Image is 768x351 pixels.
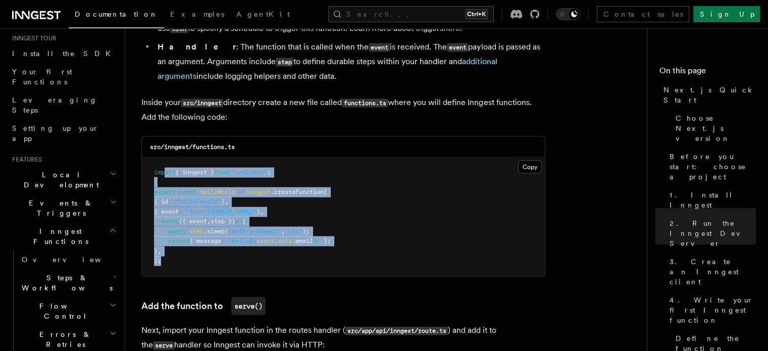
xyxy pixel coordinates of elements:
[179,218,207,225] span: ({ event
[324,188,327,195] span: (
[221,237,225,244] span: :
[665,291,756,329] a: 4. Write your first Inngest function
[207,218,211,225] span: ,
[465,9,488,19] kbd: Ctrl+K
[141,95,545,124] p: Inside your directory create a new file called where you will define Inngest functions. Add the f...
[75,10,158,18] span: Documentation
[158,57,497,81] a: additional arguments
[8,194,119,222] button: Events & Triggers
[267,169,271,176] span: ;
[239,188,242,195] span: =
[313,237,317,244] span: }
[12,68,72,86] span: Your first Functions
[8,91,119,119] a: Leveraging Steps
[154,208,179,215] span: { event
[292,237,313,244] span: .email
[18,297,119,325] button: Flow Control
[246,188,271,195] span: inngest
[211,218,235,225] span: step })
[22,256,126,264] span: Overview
[168,198,172,205] span: :
[278,237,292,244] span: data
[18,301,110,321] span: Flow Control
[168,237,189,244] span: return
[175,169,214,176] span: { inngest }
[12,96,97,114] span: Leveraging Steps
[150,143,235,151] code: src/inngest/functions.ts
[158,42,236,52] strong: Handler
[302,228,310,235] span: );
[665,214,756,253] a: 2. Run the Inngest Dev Server
[271,188,324,195] span: .createFunction
[665,253,756,291] a: 3. Create an Inngest client
[12,124,99,142] span: Setting up your app
[203,228,225,235] span: .sleep
[18,273,113,293] span: Steps & Workflows
[154,188,175,195] span: export
[225,228,228,235] span: (
[155,40,545,83] li: : The function that is called when the is received. The payload is passed as an argument. Argumen...
[200,188,235,195] span: helloWorld
[260,208,264,215] span: ,
[189,237,221,244] span: { message
[154,169,175,176] span: import
[665,186,756,214] a: 1. Install Inngest
[663,85,756,105] span: Next.js Quick Start
[518,161,542,174] button: Copy
[236,10,290,18] span: AgentKit
[281,228,285,235] span: ,
[8,34,57,42] span: Inngest tour
[175,198,221,205] span: "hello-world"
[141,297,266,315] a: Add the function toserve()
[225,198,228,205] span: ,
[8,63,119,91] a: Your first Functions
[345,327,448,335] code: src/app/api/inngest/route.ts
[670,152,756,182] span: Before you start: choose a project
[235,218,242,225] span: =>
[672,109,756,147] a: Choose Next.js version
[324,237,331,244] span: };
[242,218,246,225] span: {
[670,190,756,210] span: 1. Install Inngest
[8,166,119,194] button: Local Development
[317,237,324,244] span: !`
[556,8,580,20] button: Toggle dark mode
[665,147,756,186] a: Before you start: choose a project
[18,269,119,297] button: Steps & Workflows
[8,222,119,250] button: Inngest Functions
[18,250,119,269] a: Overview
[189,228,203,235] span: step
[153,341,174,350] code: serve
[447,43,468,52] code: event
[170,10,224,18] span: Examples
[158,247,161,255] span: ,
[249,237,257,244] span: ${
[154,198,168,205] span: { id
[288,228,302,235] span: "1s"
[670,257,756,287] span: 3. Create an Inngest client
[170,25,188,33] code: cron
[8,44,119,63] a: Install the SDK
[676,113,756,143] span: Choose Next.js version
[179,188,196,195] span: const
[221,198,225,205] span: }
[161,218,179,225] span: async
[693,6,760,22] a: Sign Up
[154,247,158,255] span: }
[670,295,756,325] span: 4. Write your first Inngest function
[230,3,296,27] a: AgentKit
[670,218,756,248] span: 2. Run the Inngest Dev Server
[18,329,110,349] span: Errors & Retries
[231,297,266,315] code: serve()
[228,237,249,244] span: `Hello
[214,169,228,176] span: from
[12,49,117,58] span: Install the SDK
[154,257,161,264] span: );
[69,3,164,28] a: Documentation
[8,198,110,218] span: Events & Triggers
[257,237,274,244] span: event
[8,170,110,190] span: Local Development
[8,119,119,147] a: Setting up your app
[274,237,278,244] span: .
[186,208,257,215] span: "test/[DOMAIN_NAME]"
